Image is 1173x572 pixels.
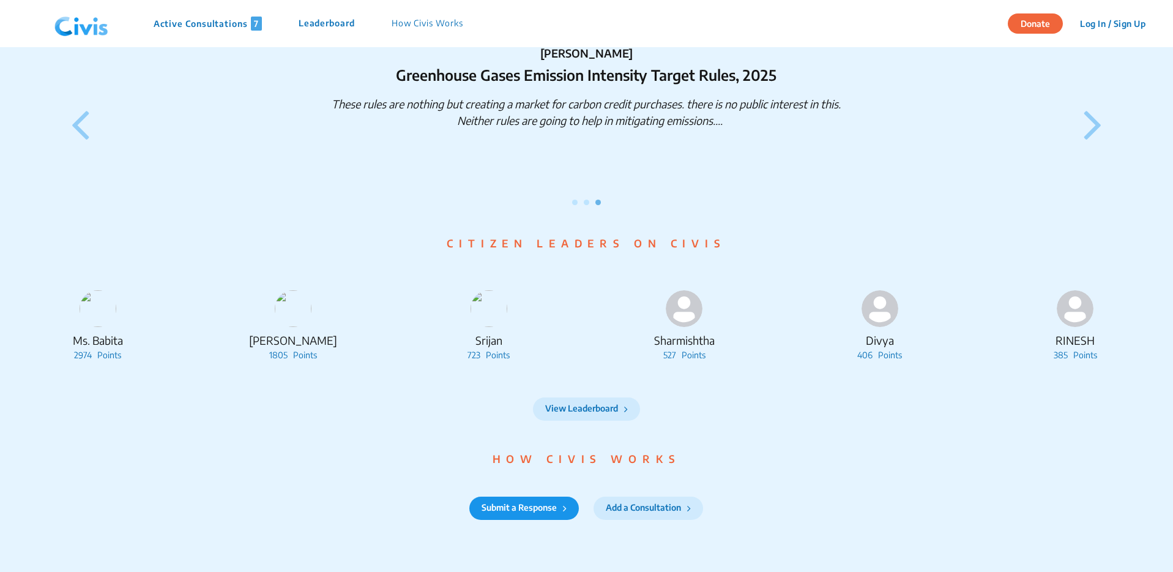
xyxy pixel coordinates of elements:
p: 1805 Points [196,348,392,362]
span: 7 [251,17,262,31]
p: [PERSON_NAME] [322,45,851,61]
button: Add a Consultation [594,497,703,520]
p: Sharmishtha [587,332,783,348]
p: HOW CIVIS WORKS [59,451,1114,467]
img: s8od5g1ljkzvrdwi72zpzdl8s36m [80,290,116,327]
p: How Civis Works [392,17,463,31]
p: 406 Points [782,348,978,362]
p: Greenhouse Gases Emission Intensity Target Rules, 2025 [322,64,851,86]
img: person-default.svg [666,290,702,327]
a: Donate [1008,17,1072,29]
p: 723 Points [391,348,587,362]
button: Submit a Response [469,497,579,520]
img: gwjp61j5yljp29b2ryy9crl2lf45 [275,290,311,327]
p: These rules are nothing but creating a market for carbon credit purchases. there is no public int... [322,96,851,129]
p: Srijan [391,332,587,348]
img: navlogo.png [50,6,113,42]
p: 527 Points [587,348,783,362]
button: Log In / Sign Up [1072,14,1153,33]
img: person-default.svg [862,290,898,327]
p: [PERSON_NAME] [196,332,392,348]
img: lqgk3baiw1nubkdro8442khzo8d7 [471,290,507,327]
button: Donate [1008,13,1063,34]
img: person-default.svg [1057,290,1093,327]
p: Divya [782,332,978,348]
p: Leaderboard [299,17,355,31]
p: Active Consultations [154,17,262,31]
button: View Leaderboard [533,397,640,421]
